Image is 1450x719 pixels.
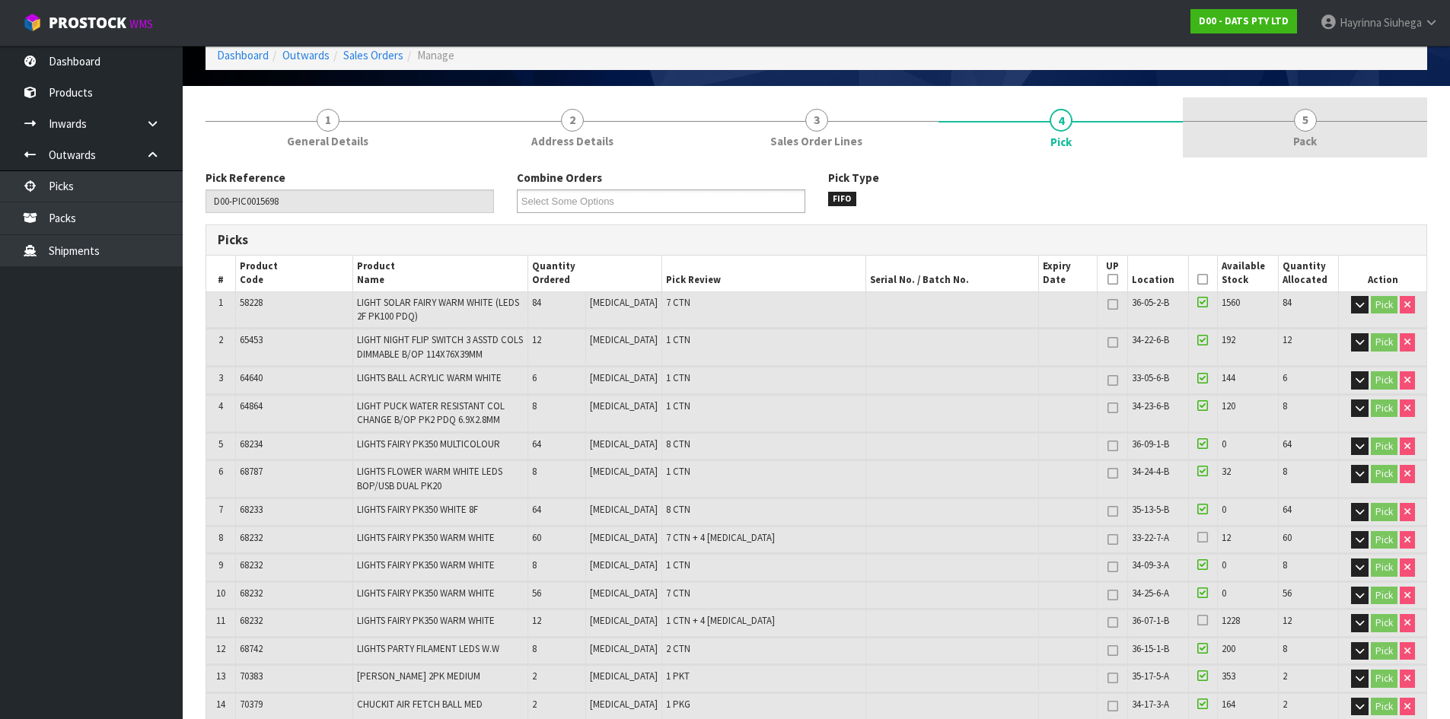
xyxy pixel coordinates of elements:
span: 2 [561,109,584,132]
span: 192 [1222,333,1235,346]
span: [MEDICAL_DATA] [590,503,658,516]
span: 8 CTN [666,503,690,516]
button: Pick [1371,531,1397,549]
span: 36-09-1-B [1132,437,1169,450]
h3: Picks [218,233,805,247]
a: D00 - DATS PTY LTD [1190,9,1297,33]
span: 2 [1283,670,1287,682]
span: 35-13-5-B [1132,503,1169,516]
span: 144 [1222,371,1235,384]
button: Pick [1371,698,1397,716]
span: 34-09-3-A [1132,558,1169,571]
button: Pick [1371,614,1397,632]
button: Pick [1371,399,1397,418]
span: 68232 [240,558,263,571]
span: LIGHTS FAIRY PK350 WARM WHITE [357,531,495,544]
a: Sales Orders [343,48,403,62]
span: Siuhega [1384,15,1422,30]
span: 8 CTN [666,437,690,450]
span: LIGHTS FAIRY PK350 WARM WHITE [357,614,495,627]
span: 64640 [240,371,263,384]
span: Hayrinna [1340,15,1381,30]
span: 120 [1222,399,1235,412]
span: 1 CTN + 4 [MEDICAL_DATA] [666,614,775,627]
span: 60 [1283,531,1292,544]
span: LIGHTS FAIRY PK350 MULTICOLOUR [357,437,500,450]
span: [MEDICAL_DATA] [590,614,658,627]
span: 8 [532,465,537,478]
span: LIGHT PUCK WATER RESISTANT COL CHANGE B/OP PK2 PDQ 6.9X2.8MM [357,399,505,426]
span: Pack [1293,133,1317,149]
span: 3 [805,109,828,132]
span: 12 [532,333,541,346]
span: FIFO [828,192,857,207]
small: WMS [129,17,153,31]
span: 34-17-3-A [1132,698,1169,711]
label: Pick Reference [206,170,285,186]
span: [MEDICAL_DATA] [590,531,658,544]
span: [MEDICAL_DATA] [590,465,658,478]
span: [MEDICAL_DATA] [590,642,658,655]
span: 1 CTN [666,333,690,346]
span: 14 [216,698,225,711]
strong: D00 - DATS PTY LTD [1199,14,1289,27]
span: 58228 [240,296,263,309]
span: 12 [1283,614,1292,627]
span: [PERSON_NAME] 2PK MEDIUM [357,670,480,682]
a: Dashboard [217,48,269,62]
span: 64 [532,437,541,450]
span: 68742 [240,642,263,655]
button: Pick [1371,670,1397,688]
span: 6 [218,465,223,478]
span: 8 [1283,399,1287,412]
span: 36-15-1-B [1132,642,1169,655]
th: Product Code [236,256,352,291]
span: 6 [1283,371,1287,384]
span: [MEDICAL_DATA] [590,437,658,450]
span: Pick [1050,134,1072,150]
span: 1 PKG [666,698,690,711]
span: 68232 [240,614,263,627]
th: Available Stock [1218,256,1278,291]
span: 5 [218,437,223,450]
span: 0 [1222,503,1226,516]
span: 12 [1283,333,1292,346]
span: 8 [1283,642,1287,655]
span: 6 [532,371,537,384]
span: 164 [1222,698,1235,711]
span: [MEDICAL_DATA] [590,296,658,309]
span: 35-17-5-A [1132,670,1169,682]
span: 64864 [240,399,263,412]
span: 36-05-2-B [1132,296,1169,309]
span: 8 [532,642,537,655]
span: 68234 [240,437,263,450]
th: Pick Review [662,256,866,291]
span: 7 CTN [666,296,690,309]
span: 200 [1222,642,1235,655]
span: 8 [532,399,537,412]
button: Pick [1371,437,1397,456]
span: LIGHT SOLAR FAIRY WARM WHITE (LEDS 2F PK100 PDQ) [357,296,519,323]
button: Pick [1371,587,1397,605]
span: 8 [1283,558,1287,571]
span: 68233 [240,503,263,516]
a: Outwards [282,48,330,62]
th: Product Name [352,256,528,291]
span: 8 [532,558,537,571]
span: 33-05-6-B [1132,371,1169,384]
span: 3 [218,371,223,384]
span: 34-25-6-A [1132,587,1169,600]
th: Quantity Allocated [1278,256,1338,291]
span: LIGHTS FAIRY PK350 WARM WHITE [357,558,495,571]
span: 12 [1222,531,1231,544]
span: 0 [1222,558,1226,571]
span: 34-24-4-B [1132,465,1169,478]
th: UP [1098,256,1128,291]
span: 65453 [240,333,263,346]
span: 84 [532,296,541,309]
span: 84 [1283,296,1292,309]
span: 7 CTN [666,587,690,600]
span: LIGHTS PARTY FILAMENT LEDS W.W [357,642,499,655]
span: 33-22-7-A [1132,531,1169,544]
span: 64 [1283,437,1292,450]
